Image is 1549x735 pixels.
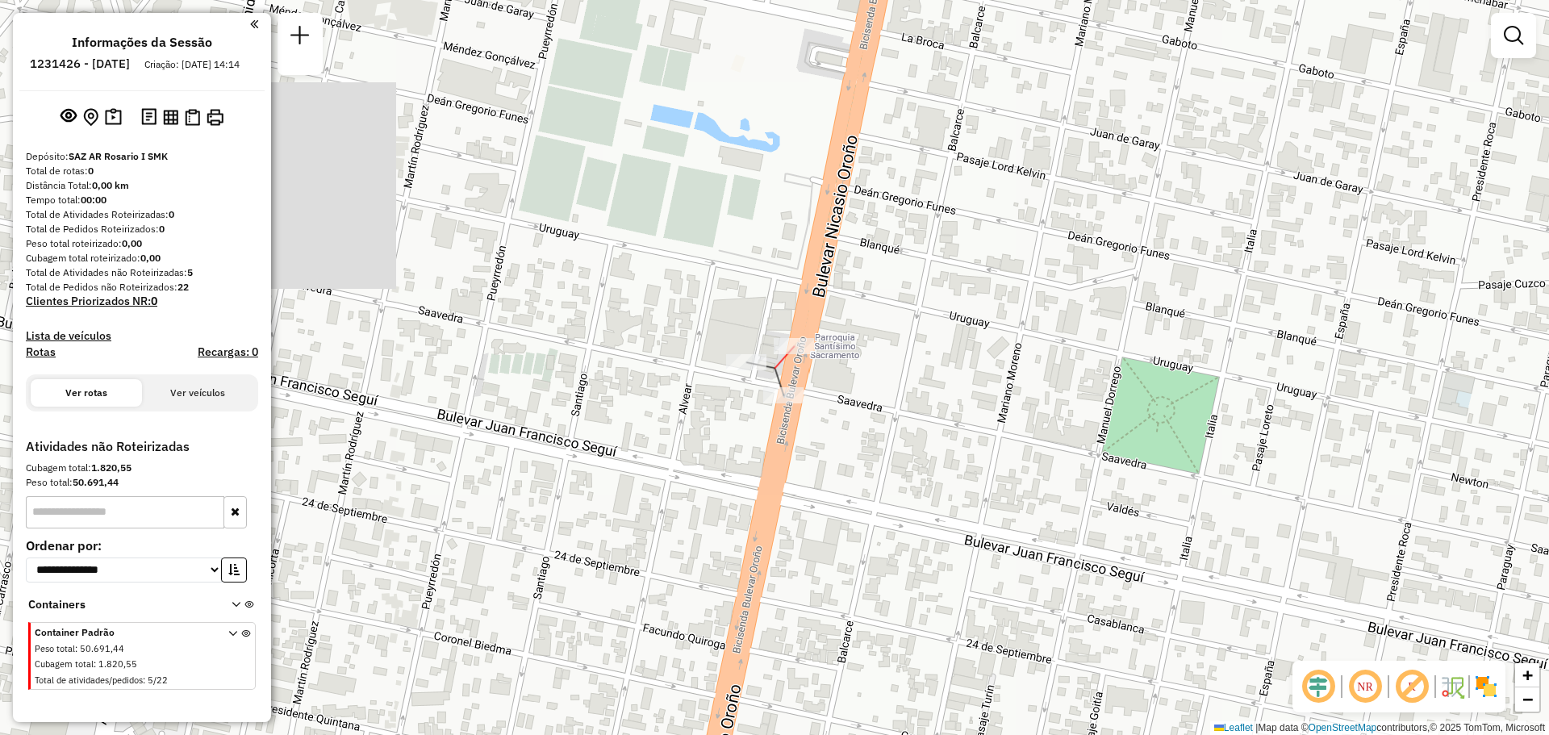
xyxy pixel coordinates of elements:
div: Total de Atividades Roteirizadas: [26,207,258,222]
div: Peso total roteirizado: [26,236,258,251]
div: Tempo total: [26,193,258,207]
label: Ordenar por: [26,536,258,555]
img: Fluxo de ruas [1439,674,1465,700]
button: Visualizar Romaneio [182,106,203,129]
strong: 50.691,44 [73,476,119,488]
a: Nova sessão e pesquisa [284,19,316,56]
div: Map data © contributors,© 2025 TomTom, Microsoft [1210,721,1549,735]
a: Zoom in [1515,663,1539,687]
strong: 0 [88,165,94,177]
button: Ver veículos [142,379,253,407]
h4: Informações da Sessão [72,35,212,50]
div: Total de Pedidos não Roteirizados: [26,280,258,294]
img: Exibir/Ocultar setores [1473,674,1499,700]
h4: Recargas: 0 [198,345,258,359]
div: Distância Total: [26,178,258,193]
button: Exibir sessão original [57,104,80,130]
span: Container Padrão [35,625,209,640]
span: : [143,674,145,686]
div: Atividade não roteirizada - LA REINA S.A. [726,354,766,370]
span: Peso total [35,643,75,654]
div: Total de Pedidos Roteirizados: [26,222,258,236]
strong: 0 [151,294,157,308]
strong: 0,00 km [92,179,129,191]
div: Total de rotas: [26,164,258,178]
button: Centralizar mapa no depósito ou ponto de apoio [80,105,102,130]
span: 1.820,55 [98,658,137,670]
span: 5/22 [148,674,168,686]
div: Cubagem total: [26,461,258,475]
strong: 22 [177,281,189,293]
span: : [94,658,96,670]
span: 50.691,44 [80,643,124,654]
span: Containers [28,596,211,613]
span: | [1255,722,1258,733]
a: Rotas [26,345,56,359]
a: Leaflet [1214,722,1253,733]
span: Total de atividades/pedidos [35,674,143,686]
strong: 0,00 [122,237,142,249]
div: Atividade não roteirizada - LA REINA S.A. [774,338,814,354]
a: Clique aqui para minimizar o painel [250,15,258,33]
span: Exibir rótulo [1392,667,1431,706]
a: Exibir filtros [1497,19,1530,52]
span: Cubagem total [35,658,94,670]
span: Ocultar NR [1346,667,1384,706]
strong: 0 [169,208,174,220]
span: : [75,643,77,654]
div: Cubagem total roteirizado: [26,251,258,265]
a: Zoom out [1515,687,1539,712]
span: − [1522,689,1533,709]
h6: 1231426 - [DATE] [30,56,130,71]
strong: 5 [187,266,193,278]
strong: SAZ AR Rosario I SMK [69,150,168,162]
div: Total de Atividades não Roteirizadas: [26,265,258,280]
span: + [1522,665,1533,685]
strong: 1.820,55 [91,461,132,474]
div: Criação: [DATE] 14:14 [138,57,246,72]
button: Ordem crescente [221,558,247,583]
h4: Clientes Priorizados NR: [26,294,258,308]
span: Ocultar deslocamento [1299,667,1338,706]
strong: 0,00 [140,252,161,264]
button: Imprimir Rotas [203,106,227,129]
div: Atividade não roteirizada - LA REINA S.A. [763,387,804,403]
button: Visualizar relatório de Roteirização [160,106,182,127]
h4: Atividades não Roteirizadas [26,439,258,454]
strong: 0 [159,223,165,235]
div: Peso total: [26,475,258,490]
h4: Lista de veículos [26,329,258,343]
button: Logs desbloquear sessão [138,105,160,130]
strong: 00:00 [81,194,106,206]
div: Depósito: [26,149,258,164]
button: Ver rotas [31,379,142,407]
a: OpenStreetMap [1309,722,1377,733]
button: Painel de Sugestão [102,105,125,130]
